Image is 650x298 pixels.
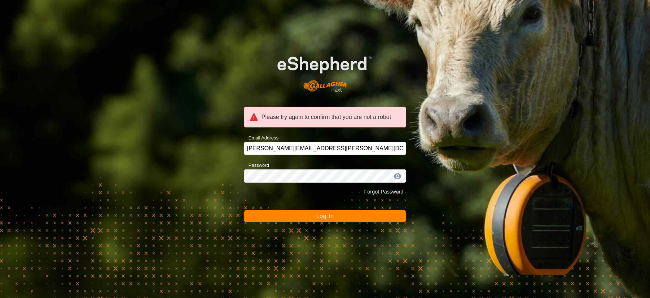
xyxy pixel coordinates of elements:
[260,43,390,98] img: E-shepherd Logo
[244,107,407,128] div: Please try again to confirm that you are not a robot
[316,213,334,219] span: Log In
[364,189,403,195] a: Forgot Password
[244,142,407,155] input: Email Address
[244,210,407,222] button: Log In
[244,134,278,142] label: Email Address
[244,162,269,169] label: Password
